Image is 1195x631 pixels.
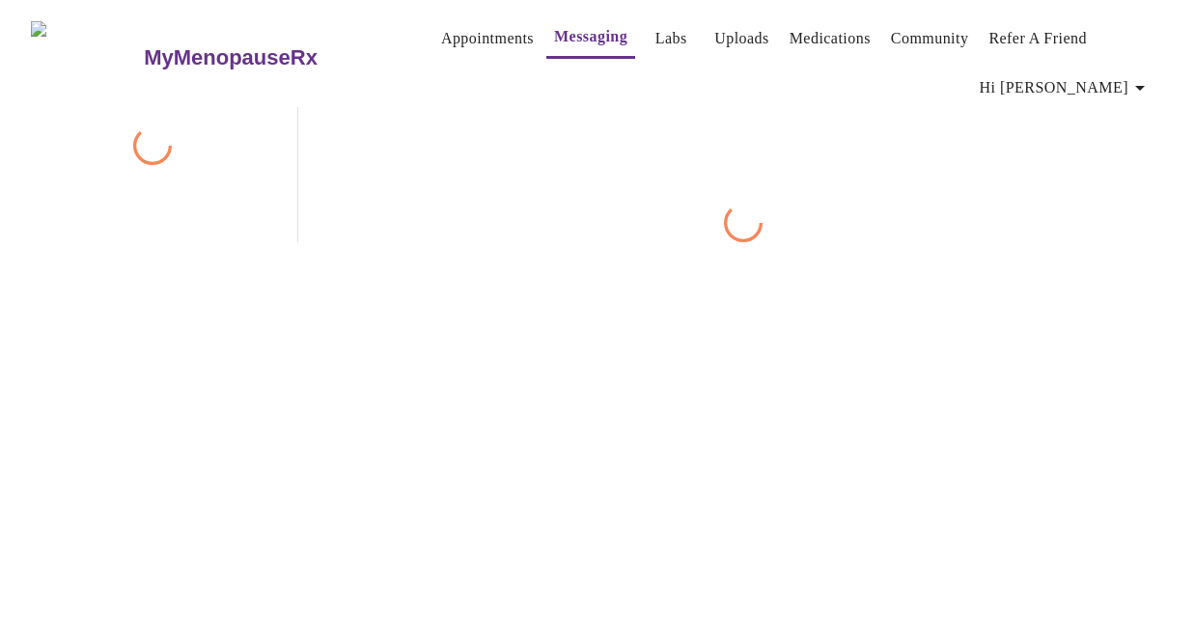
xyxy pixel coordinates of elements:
button: Messaging [546,17,635,59]
a: Labs [655,25,687,52]
a: MyMenopauseRx [142,24,395,92]
a: Community [891,25,969,52]
button: Labs [640,19,702,58]
img: MyMenopauseRx Logo [31,21,142,94]
button: Community [883,19,977,58]
a: Refer a Friend [988,25,1087,52]
a: Appointments [441,25,534,52]
button: Medications [782,19,878,58]
button: Uploads [707,19,777,58]
button: Hi [PERSON_NAME] [972,69,1159,107]
button: Appointments [433,19,542,58]
h3: MyMenopauseRx [144,45,318,70]
button: Refer a Friend [981,19,1095,58]
a: Uploads [714,25,769,52]
span: Hi [PERSON_NAME] [980,74,1152,101]
a: Medications [790,25,871,52]
a: Messaging [554,23,627,50]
